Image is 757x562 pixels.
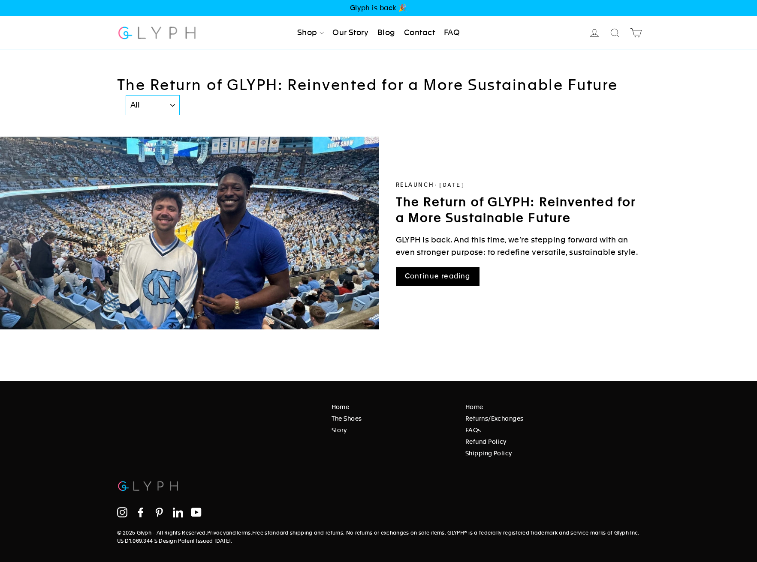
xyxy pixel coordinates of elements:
a: Terms [236,530,251,536]
h1: The Return of GLYPH: Reinvented for a More Sustainable Future [117,76,640,115]
a: Relaunch [396,182,434,188]
a: Story [332,425,453,435]
a: Blog [374,24,399,42]
time: [DATE] [439,182,465,188]
a: Shipping Policy [465,448,635,458]
a: Home [332,402,453,412]
p: © 2025 Glyph - All Rights Reserved. and . . [117,529,640,545]
a: Privacy [207,530,226,536]
a: The Return of GLYPH: Reinvented for a More Sustainable Future [396,195,636,224]
a: The Shoes [332,414,453,423]
a: Free standard shipping and returns. No returns or exchanges on sale items. GLYPH® is a federally ... [117,530,639,544]
div: · [396,181,640,190]
a: Our Story [329,24,372,42]
a: Continue reading [396,267,480,286]
p: GLYPH is back. And this time, we’re stepping forward with an even stronger purpose: to redefine v... [396,234,640,259]
a: Contact [401,24,438,42]
a: FAQ [440,24,463,42]
a: Shop [294,24,327,42]
img: Glyph [117,477,179,495]
ul: Primary [294,24,463,42]
img: Glyph [117,21,197,44]
a: Returns/Exchanges [465,414,635,423]
a: Home [465,402,635,412]
a: FAQs [465,425,635,435]
a: Refund Policy [465,437,635,446]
